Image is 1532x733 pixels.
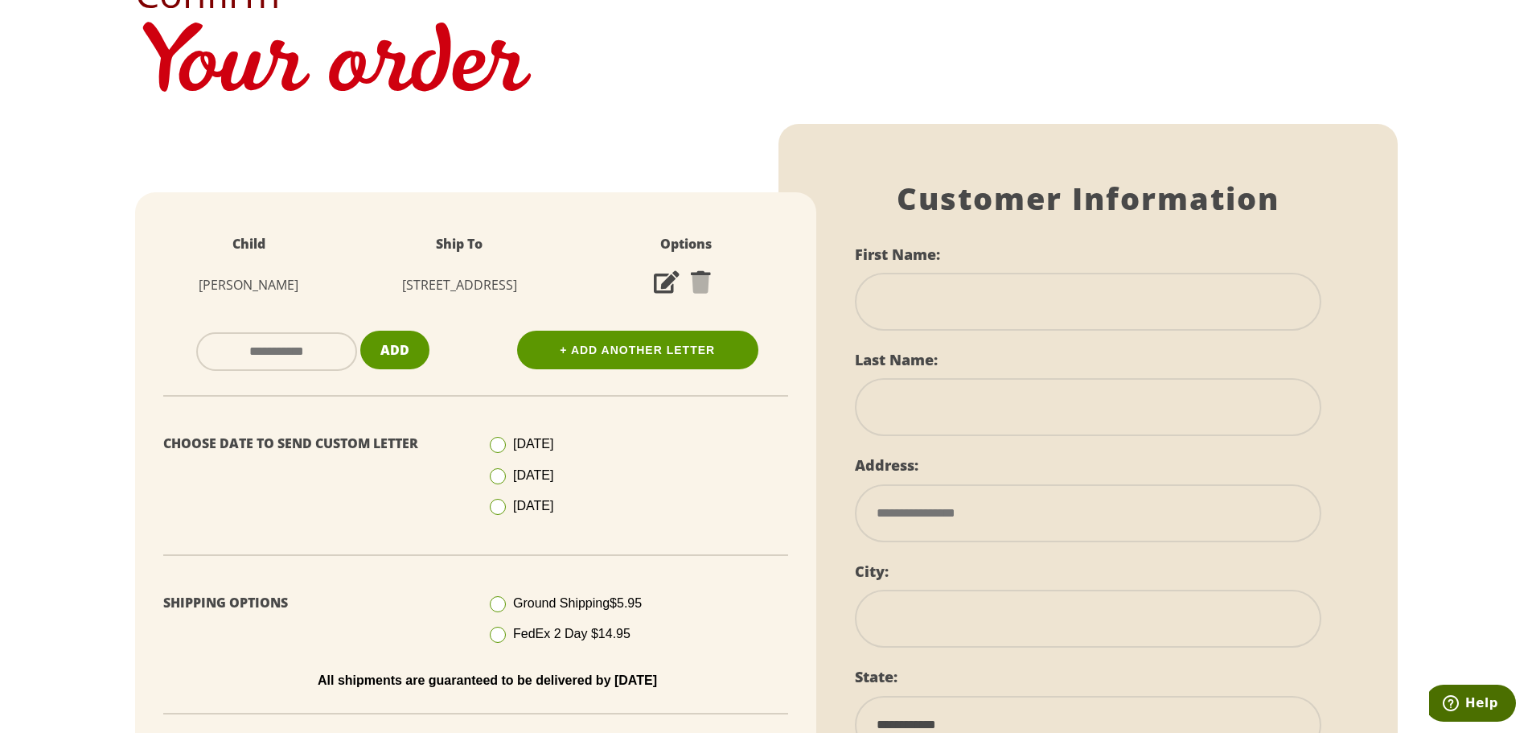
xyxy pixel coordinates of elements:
[1429,685,1516,725] iframe: Opens a widget where you can find more information
[513,468,553,482] span: [DATE]
[175,673,800,688] p: All shipments are guaranteed to be delivered by [DATE]
[151,264,347,307] td: [PERSON_NAME]
[151,224,347,264] th: Child
[163,591,464,615] p: Shipping Options
[135,13,1398,124] h1: Your order
[855,245,940,264] label: First Name:
[513,627,630,640] span: FedEx 2 Day $14.95
[517,331,758,369] a: + Add Another Letter
[347,224,573,264] th: Ship To
[855,562,889,581] label: City:
[163,432,464,455] p: Choose Date To Send Custom Letter
[380,341,409,359] span: Add
[513,437,553,451] span: [DATE]
[513,499,553,513] span: [DATE]
[573,224,800,264] th: Options
[360,331,429,370] button: Add
[610,596,642,610] span: $5.95
[347,264,573,307] td: [STREET_ADDRESS]
[855,180,1321,217] h1: Customer Information
[855,667,897,686] label: State:
[855,350,938,369] label: Last Name:
[513,596,642,610] span: Ground Shipping
[855,455,918,475] label: Address:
